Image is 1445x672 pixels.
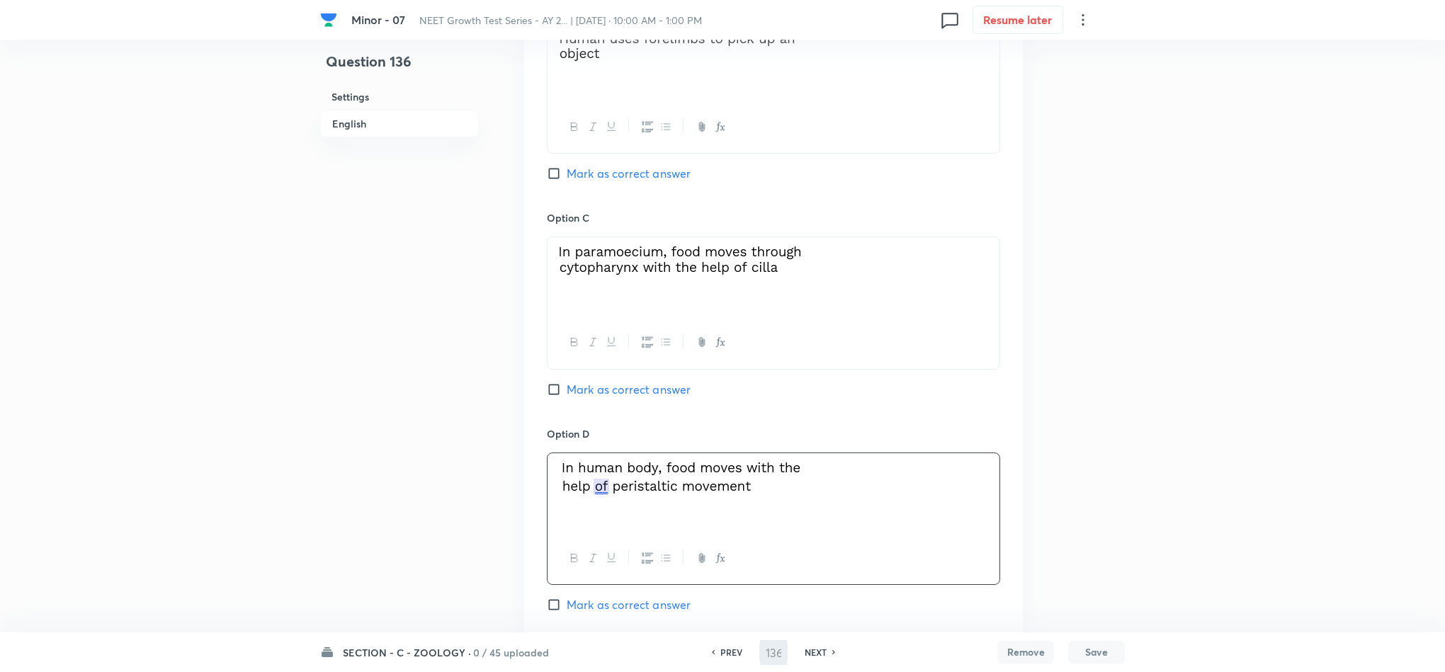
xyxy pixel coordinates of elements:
[558,462,805,494] img: 30-08-25-07:19:48-AM
[973,6,1063,34] button: Resume later
[320,51,479,84] h4: Question 136
[547,210,1000,225] h6: Option C
[567,381,691,398] span: Mark as correct answer
[567,596,691,613] span: Mark as correct answer
[558,246,815,275] img: 30-08-25-07:19:39-AM
[558,30,802,62] img: 30-08-25-07:19:18-AM
[997,641,1054,664] button: Remove
[419,13,702,27] span: NEET Growth Test Series - AY 2... | [DATE] · 10:00 AM - 1:00 PM
[805,646,827,659] h6: NEXT
[351,12,405,27] span: Minor - 07
[1068,641,1125,664] button: Save
[547,426,1000,441] h6: Option D
[320,84,479,110] h6: Settings
[720,646,742,659] h6: PREV
[320,11,337,28] img: Company Logo
[473,645,549,660] h6: 0 / 45 uploaded
[567,165,691,182] span: Mark as correct answer
[320,11,340,28] a: Company Logo
[320,110,479,137] h6: English
[343,645,471,660] h6: SECTION - C - ZOOLOGY ·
